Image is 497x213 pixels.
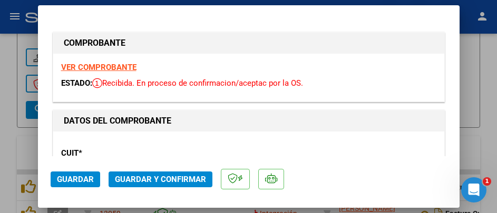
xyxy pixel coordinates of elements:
[61,63,137,72] a: VER COMPROBANTE
[109,171,212,187] button: Guardar y Confirmar
[115,175,206,184] span: Guardar y Confirmar
[57,175,94,184] span: Guardar
[61,78,92,88] span: ESTADO:
[92,78,303,88] span: Recibida. En proceso de confirmacion/aceptac por la OS.
[64,116,171,126] strong: DATOS DEL COMPROBANTE
[61,147,174,159] p: CUIT
[51,171,100,187] button: Guardar
[64,38,125,48] strong: COMPROBANTE
[461,177,486,202] iframe: Intercom live chat
[483,177,491,186] span: 1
